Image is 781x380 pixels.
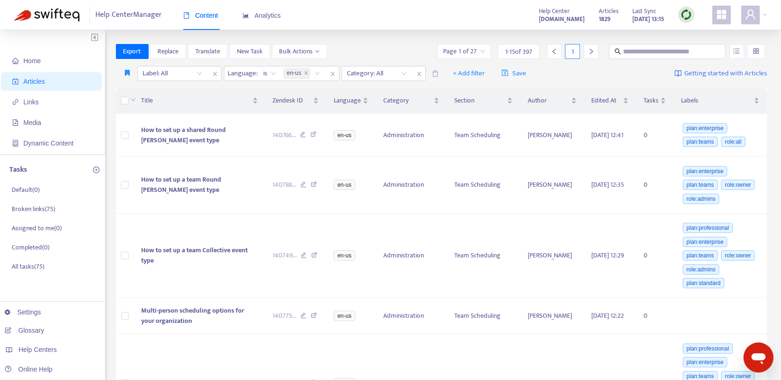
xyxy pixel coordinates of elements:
[520,114,584,157] td: [PERSON_NAME]
[334,180,355,190] span: en-us
[376,214,447,299] td: Administration
[141,305,244,326] span: Multi-person scheduling options for your organization
[287,68,302,79] span: en-us
[23,119,41,126] span: Media
[376,88,447,114] th: Category
[5,308,41,316] a: Settings
[745,9,756,20] span: user
[158,46,179,57] span: Replace
[334,95,361,106] span: Language
[130,97,136,102] span: down
[23,57,41,65] span: Home
[243,12,281,19] span: Analytics
[447,298,520,334] td: Team Scheduling
[12,204,55,214] p: Broken links ( 75 )
[264,66,276,80] span: is
[565,44,580,59] div: 1
[376,114,447,157] td: Administration
[520,157,584,214] td: [PERSON_NAME]
[681,95,752,106] span: Labels
[505,47,532,57] span: 1 - 15 of 397
[12,78,19,85] span: account-book
[592,130,624,140] span: [DATE] 12:41
[683,343,733,354] span: plan:professional
[683,264,719,275] span: role:admins
[5,327,44,334] a: Glossary
[272,44,327,59] button: Bulk Actionsdown
[683,123,727,133] span: plan:enterprise
[283,68,310,79] span: en-us
[494,66,533,81] button: saveSave
[632,14,664,24] strong: [DATE] 13:15
[636,88,674,114] th: Tasks
[273,311,297,321] span: 140775 ...
[681,9,692,21] img: sync.dc5367851b00ba804db3.png
[551,48,558,55] span: left
[12,119,19,126] span: file-image
[9,164,27,175] p: Tasks
[502,68,526,79] span: Save
[273,250,297,261] span: 140749 ...
[636,157,674,214] td: 0
[273,130,296,140] span: 140766 ...
[721,137,745,147] span: role:all
[134,88,265,114] th: Title
[195,46,220,57] span: Translate
[12,140,19,146] span: container
[730,44,744,59] button: unordered-list
[683,180,718,190] span: plan:teams
[447,88,520,114] th: Section
[141,174,221,195] span: How to set up a team Round [PERSON_NAME] event type
[721,250,755,261] span: role:owner
[683,194,719,204] span: role:admins
[447,157,520,214] td: Team Scheduling
[19,346,57,353] span: Help Centers
[23,139,73,147] span: Dynamic Content
[334,250,355,261] span: en-us
[683,237,727,247] span: plan:enterprise
[209,68,221,80] span: close
[539,14,585,24] a: [DOMAIN_NAME]
[116,44,149,59] button: Export
[644,95,659,106] span: Tasks
[684,68,767,79] span: Getting started with Articles
[615,48,621,55] span: search
[502,69,509,76] span: save
[279,46,320,57] span: Bulk Actions
[674,88,767,114] th: Labels
[588,48,595,55] span: right
[23,98,39,106] span: Links
[683,250,718,261] span: plan:teams
[243,12,249,19] span: area-chart
[188,44,228,59] button: Translate
[674,70,682,77] img: image-link
[334,130,355,140] span: en-us
[304,71,308,76] span: close
[183,12,190,19] span: book
[5,365,52,373] a: Online Help
[376,157,447,214] td: Administration
[432,70,439,77] span: delete
[96,6,162,24] span: Help Center Manager
[721,180,755,190] span: role:owner
[12,223,62,233] p: Assigned to me ( 0 )
[224,66,259,80] span: Language :
[520,214,584,299] td: [PERSON_NAME]
[674,66,767,81] a: Getting started with Articles
[273,95,312,106] span: Zendesk ID
[141,124,226,146] span: How to set up a shared Round [PERSON_NAME] event type
[683,357,727,367] span: plan:enterprise
[141,245,248,266] span: How to set up a team Collective event type
[744,343,774,373] iframe: Button to launch messaging window
[123,46,141,57] span: Export
[334,311,355,321] span: en-us
[733,48,740,54] span: unordered-list
[632,6,656,16] span: Last Sync
[150,44,186,59] button: Replace
[273,180,297,190] span: 140788 ...
[539,6,570,16] span: Help Center
[592,95,622,106] span: Edited At
[183,12,218,19] span: Content
[12,99,19,105] span: link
